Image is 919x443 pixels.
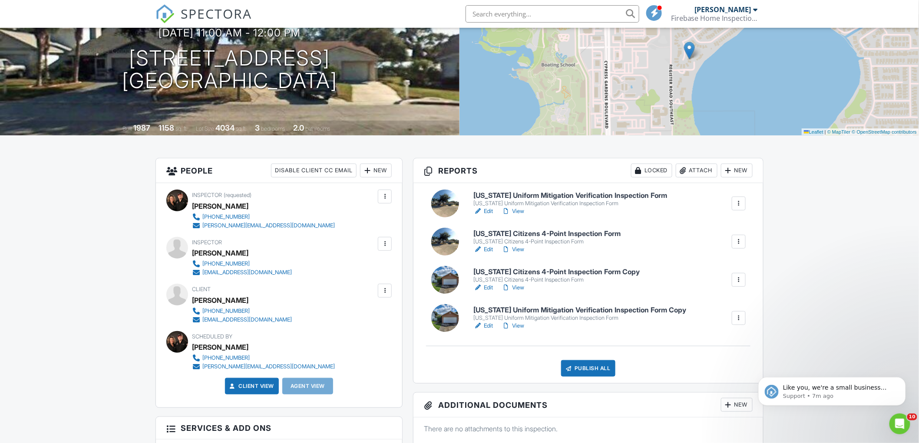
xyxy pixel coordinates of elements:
[122,125,132,132] span: Built
[133,123,150,132] div: 1987
[202,308,250,315] div: [PHONE_NUMBER]
[473,315,686,322] div: [US_STATE] Uniform Mitigation Verification Inspection Form
[561,360,615,377] div: Publish All
[192,239,222,246] span: Inspector
[502,207,524,216] a: View
[684,42,695,59] img: Marker
[424,424,753,433] p: There are no attachments to this inspection.
[473,238,621,245] div: [US_STATE] Citizens 4-Point Inspection Form
[852,129,917,135] a: © OpenStreetMap contributors
[159,123,174,132] div: 1158
[202,213,250,220] div: [PHONE_NUMBER]
[181,4,252,23] span: SPECTORA
[196,125,214,132] span: Lot Size
[473,306,686,322] a: [US_STATE] Uniform Mitigation Verification Inspection Form Copy [US_STATE] Uniform Mitigation Ver...
[360,164,392,177] div: New
[192,362,335,371] a: [PERSON_NAME][EMAIL_ADDRESS][DOMAIN_NAME]
[192,200,248,213] div: [PERSON_NAME]
[473,192,667,200] h6: [US_STATE] Uniform Mitigation Verification Inspection Form
[261,125,285,132] span: bedrooms
[156,158,402,183] h3: People
[255,123,260,132] div: 3
[192,307,292,315] a: [PHONE_NUMBER]
[827,129,851,135] a: © MapTiler
[192,341,248,354] div: [PERSON_NAME]
[202,363,335,370] div: [PERSON_NAME][EMAIL_ADDRESS][DOMAIN_NAME]
[192,221,335,230] a: [PERSON_NAME][EMAIL_ADDRESS][DOMAIN_NAME]
[825,129,826,135] span: |
[215,123,235,132] div: 4034
[192,294,248,307] div: [PERSON_NAME]
[305,125,330,132] span: bathrooms
[502,322,524,330] a: View
[473,306,686,314] h6: [US_STATE] Uniform Mitigation Verification Inspection Form Copy
[192,315,292,324] a: [EMAIL_ADDRESS][DOMAIN_NAME]
[293,123,304,132] div: 2.0
[721,398,753,412] div: New
[202,354,250,361] div: [PHONE_NUMBER]
[413,158,763,183] h3: Reports
[676,164,717,177] div: Attach
[466,5,639,23] input: Search everything...
[473,322,493,330] a: Edit
[907,413,917,420] span: 10
[473,276,640,283] div: [US_STATE] Citizens 4-Point Inspection Form
[156,417,402,440] h3: Services & Add ons
[271,164,357,177] div: Disable Client CC Email
[804,129,823,135] a: Leaflet
[192,268,292,277] a: [EMAIL_ADDRESS][DOMAIN_NAME]
[224,192,251,198] span: (requested)
[473,245,493,254] a: Edit
[473,230,621,245] a: [US_STATE] Citizens 4-Point Inspection Form [US_STATE] Citizens 4-Point Inspection Form
[192,354,335,362] a: [PHONE_NUMBER]
[502,283,524,292] a: View
[202,260,250,267] div: [PHONE_NUMBER]
[473,200,667,207] div: [US_STATE] Uniform Mitigation Verification Inspection Form
[473,207,493,216] a: Edit
[473,268,640,283] a: [US_STATE] Citizens 4-Point Inspection Form Copy [US_STATE] Citizens 4-Point Inspection Form
[695,5,751,14] div: [PERSON_NAME]
[192,333,232,340] span: Scheduled By
[631,164,672,177] div: Locked
[155,12,252,30] a: SPECTORA
[473,230,621,238] h6: [US_STATE] Citizens 4-Point Inspection Form
[192,192,222,198] span: Inspector
[122,47,337,93] h1: [STREET_ADDRESS] [GEOGRAPHIC_DATA]
[159,27,301,39] h3: [DATE] 11:00 am - 12:00 pm
[413,393,763,417] h3: Additional Documents
[202,222,335,229] div: [PERSON_NAME][EMAIL_ADDRESS][DOMAIN_NAME]
[202,269,292,276] div: [EMAIL_ADDRESS][DOMAIN_NAME]
[721,164,753,177] div: New
[745,359,919,420] iframe: Intercom notifications message
[473,283,493,292] a: Edit
[192,259,292,268] a: [PHONE_NUMBER]
[192,213,335,221] a: [PHONE_NUMBER]
[228,382,274,390] a: Client View
[202,316,292,323] div: [EMAIL_ADDRESS][DOMAIN_NAME]
[889,413,910,434] iframe: Intercom live chat
[473,192,667,207] a: [US_STATE] Uniform Mitigation Verification Inspection Form [US_STATE] Uniform Mitigation Verifica...
[236,125,247,132] span: sq.ft.
[473,268,640,276] h6: [US_STATE] Citizens 4-Point Inspection Form Copy
[155,4,175,23] img: The Best Home Inspection Software - Spectora
[192,286,211,292] span: Client
[175,125,188,132] span: sq. ft.
[192,246,248,259] div: [PERSON_NAME]
[671,14,758,23] div: Firebase Home Inspections
[502,245,524,254] a: View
